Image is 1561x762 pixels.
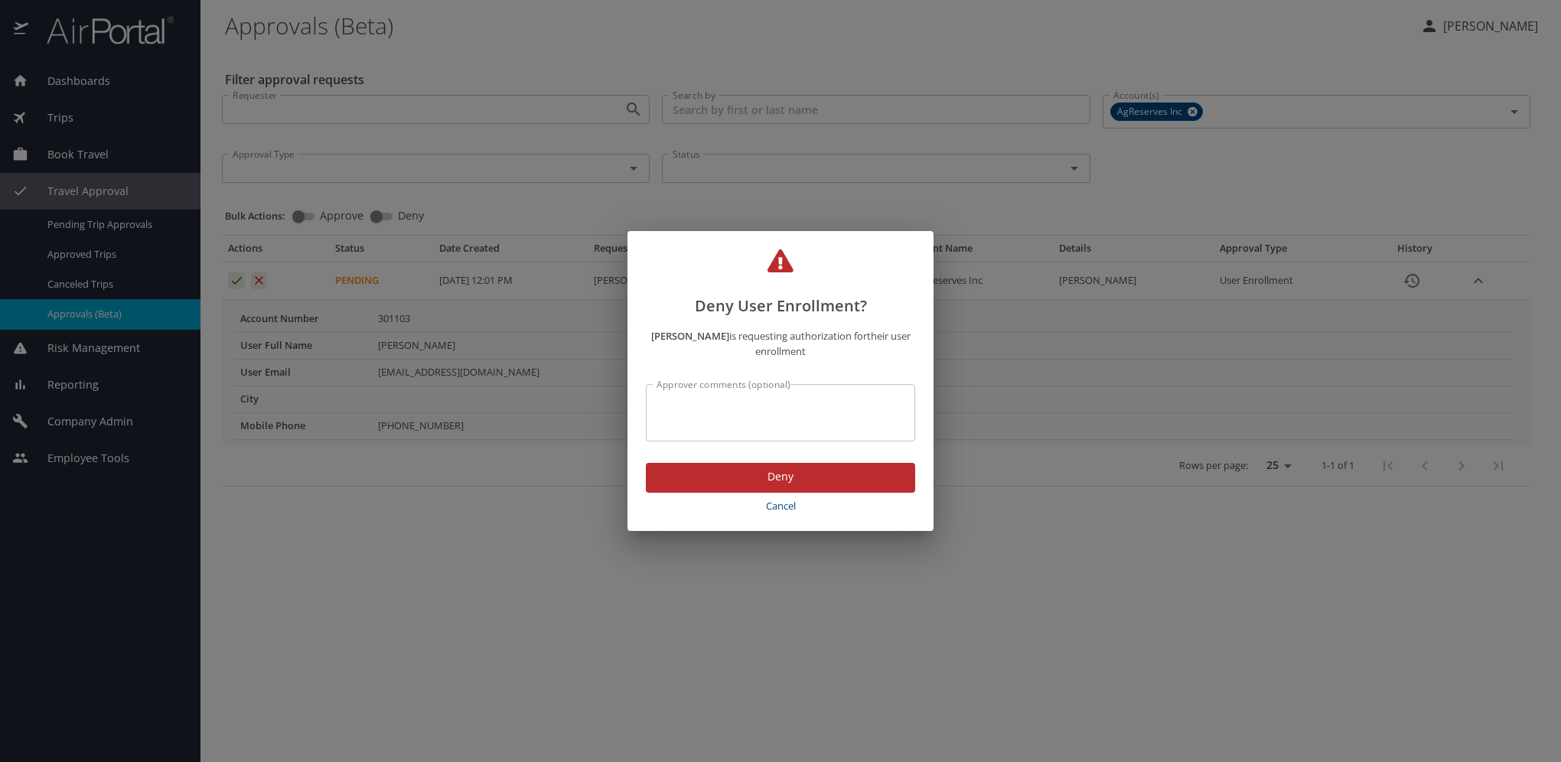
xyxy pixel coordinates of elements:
[652,497,909,515] span: Cancel
[658,467,903,487] span: Deny
[646,328,915,360] p: is requesting authorization for their user enrollment
[651,329,729,343] strong: [PERSON_NAME]
[646,249,915,318] h2: Deny User Enrollment?
[646,463,915,493] button: Deny
[646,493,915,519] button: Cancel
